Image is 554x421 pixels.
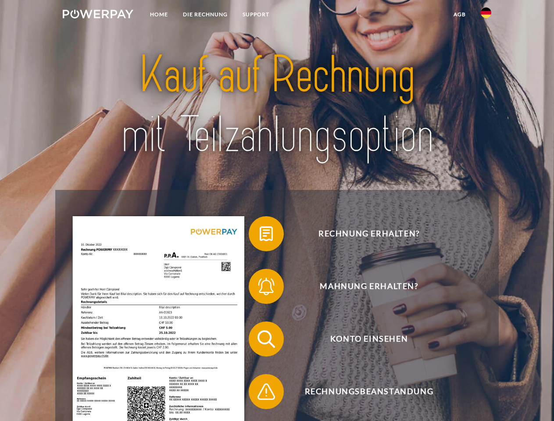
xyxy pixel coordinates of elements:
img: qb_bill.svg [255,223,277,245]
a: SUPPORT [235,7,277,22]
button: Rechnung erhalten? [249,216,477,251]
a: DIE RECHNUNG [175,7,235,22]
span: Rechnung erhalten? [261,216,476,251]
button: Konto einsehen [249,321,477,357]
span: Konto einsehen [261,321,476,357]
a: Home [143,7,175,22]
span: Mahnung erhalten? [261,269,476,304]
button: Mahnung erhalten? [249,269,477,304]
a: agb [446,7,473,22]
img: qb_bell.svg [255,275,277,297]
img: de [481,7,491,18]
button: Rechnungsbeanstandung [249,374,477,409]
img: logo-powerpay-white.svg [63,10,133,18]
img: qb_search.svg [255,328,277,350]
span: Rechnungsbeanstandung [261,374,476,409]
img: title-powerpay_de.svg [84,42,470,168]
img: qb_warning.svg [255,381,277,403]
